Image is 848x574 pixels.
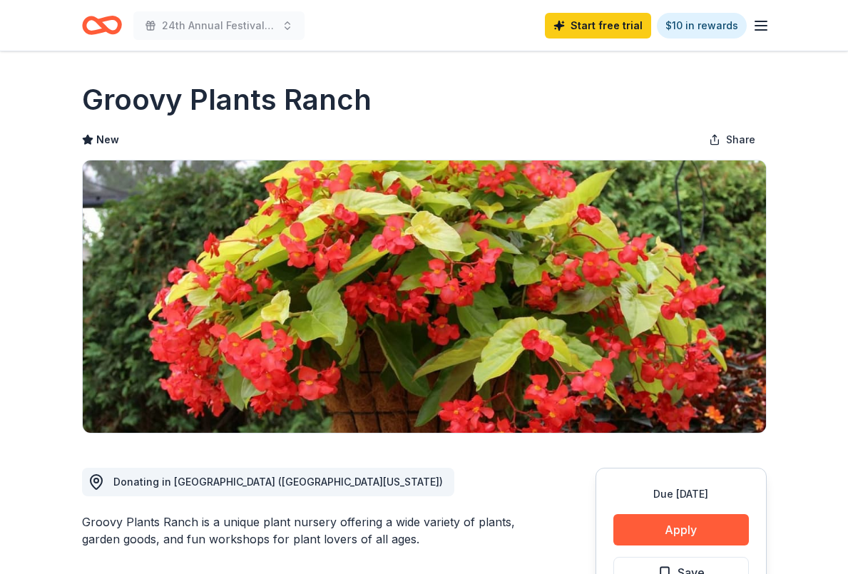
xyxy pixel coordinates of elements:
[545,13,651,39] a: Start free trial
[698,125,767,154] button: Share
[613,514,749,545] button: Apply
[82,80,372,120] h1: Groovy Plants Ranch
[133,11,305,40] button: 24th Annual Festival of Trees Gala
[96,131,119,148] span: New
[657,13,747,39] a: $10 in rewards
[82,513,527,548] div: Groovy Plants Ranch is a unique plant nursery offering a wide variety of plants, garden goods, an...
[82,9,122,42] a: Home
[613,486,749,503] div: Due [DATE]
[726,131,755,148] span: Share
[162,17,276,34] span: 24th Annual Festival of Trees Gala
[83,160,766,433] img: Image for Groovy Plants Ranch
[113,476,443,488] span: Donating in [GEOGRAPHIC_DATA] ([GEOGRAPHIC_DATA][US_STATE])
